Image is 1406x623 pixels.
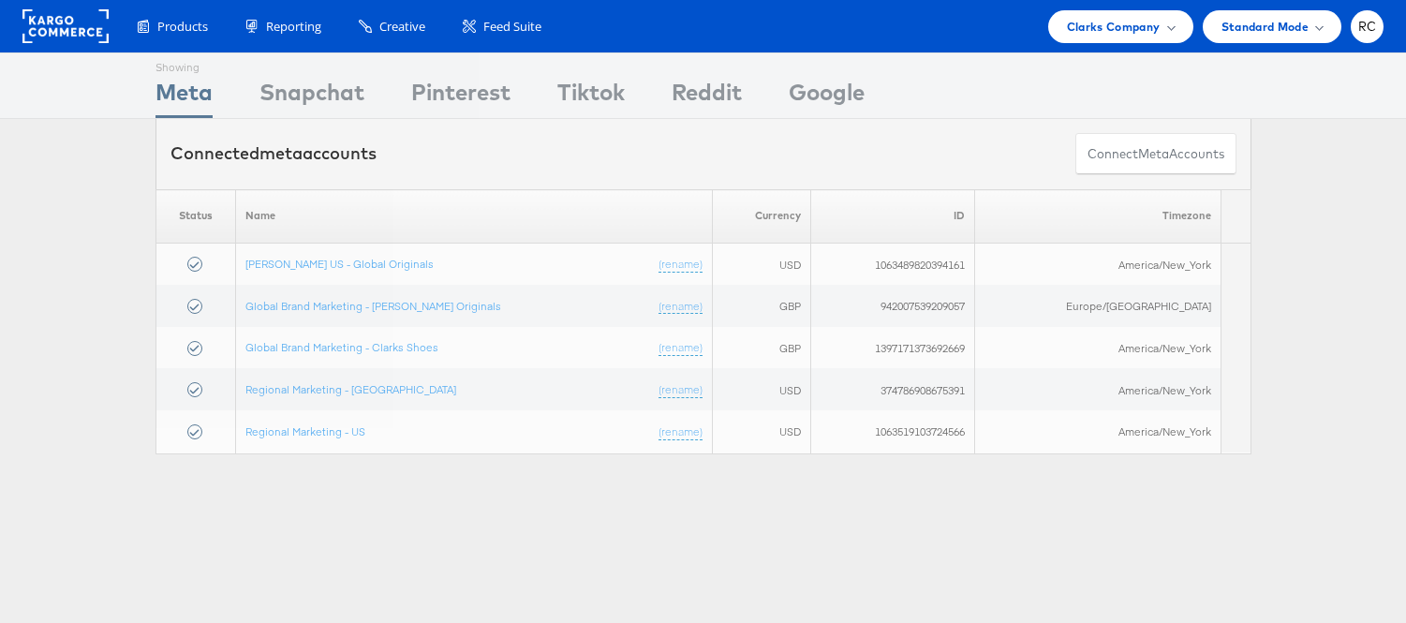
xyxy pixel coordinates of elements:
span: Clarks Company [1067,17,1161,37]
span: Standard Mode [1221,17,1309,37]
span: Feed Suite [483,18,541,36]
td: 1397171373692669 [811,327,975,369]
td: GBP [713,327,811,369]
td: 1063519103724566 [811,410,975,452]
a: Regional Marketing - US [245,423,365,438]
td: America/New_York [974,243,1221,285]
div: Showing [155,53,213,76]
td: America/New_York [974,410,1221,452]
td: Europe/[GEOGRAPHIC_DATA] [974,285,1221,327]
td: USD [713,410,811,452]
div: Connected accounts [170,141,377,166]
td: 1063489820394161 [811,243,975,285]
div: Snapchat [259,76,364,118]
a: (rename) [659,298,703,314]
a: (rename) [659,423,703,439]
span: meta [1138,145,1169,163]
span: Creative [379,18,425,36]
td: GBP [713,285,811,327]
th: ID [811,189,975,243]
td: 374786908675391 [811,368,975,410]
a: Global Brand Marketing - [PERSON_NAME] Originals [245,298,501,312]
a: Regional Marketing - [GEOGRAPHIC_DATA] [245,381,456,395]
th: Currency [713,189,811,243]
a: (rename) [659,340,703,356]
td: USD [713,243,811,285]
span: Products [157,18,208,36]
div: Google [789,76,865,118]
span: Reporting [266,18,321,36]
th: Status [155,189,235,243]
th: Name [235,189,713,243]
div: Reddit [672,76,742,118]
span: meta [259,142,303,164]
button: ConnectmetaAccounts [1075,133,1236,175]
a: (rename) [659,256,703,272]
span: RC [1358,21,1377,33]
a: [PERSON_NAME] US - Global Originals [245,256,434,270]
td: 942007539209057 [811,285,975,327]
a: Global Brand Marketing - Clarks Shoes [245,340,438,354]
th: Timezone [974,189,1221,243]
div: Tiktok [557,76,625,118]
div: Pinterest [411,76,511,118]
td: America/New_York [974,327,1221,369]
td: America/New_York [974,368,1221,410]
td: USD [713,368,811,410]
div: Meta [155,76,213,118]
a: (rename) [659,381,703,397]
